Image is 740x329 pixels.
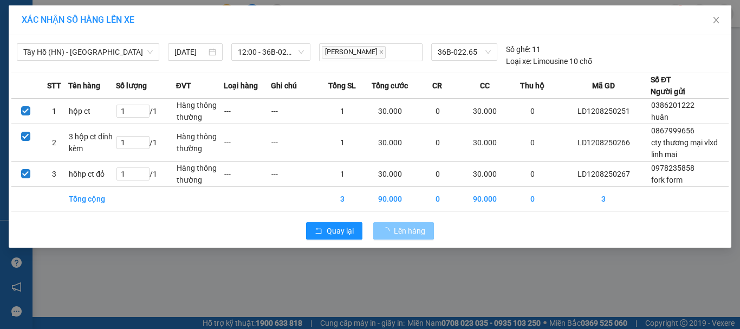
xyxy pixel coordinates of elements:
div: 11 [506,43,541,55]
strong: PHIẾU GỬI HÀNG [113,23,200,35]
td: 30.000 [462,124,509,162]
td: 30.000 [366,162,414,187]
strong: Hotline : 0889 23 23 23 [121,37,192,45]
td: / 1 [116,162,176,187]
span: cty thương mại vlxd linh mai [651,138,718,159]
strong: : [DOMAIN_NAME] [108,47,204,57]
span: STT [47,80,61,92]
span: Loại xe: [506,55,531,67]
td: LD1208250266 [556,124,651,162]
td: 0 [414,187,462,211]
td: 3 [556,187,651,211]
td: --- [271,162,319,187]
td: --- [224,124,271,162]
span: Tây Hồ (HN) - Thanh Hóa [23,44,153,60]
td: --- [224,162,271,187]
strong: Người gửi: [11,79,44,87]
span: Lasi House Linh Đam [44,63,139,74]
span: rollback [315,227,322,236]
span: huân [651,113,668,121]
span: ĐVT [176,80,191,92]
span: close [379,49,384,55]
td: 90.000 [462,187,509,211]
td: 3 hộp ct dính kèm [68,124,116,162]
td: / 1 [116,99,176,124]
td: 30.000 [462,99,509,124]
td: 3 [40,162,69,187]
td: 30.000 [366,124,414,162]
td: 1 [319,99,366,124]
span: loading [382,227,394,235]
span: CR [432,80,442,92]
td: --- [224,99,271,124]
span: CC [480,80,490,92]
td: hộp ct [68,99,116,124]
td: Hàng thông thường [176,162,224,187]
strong: CÔNG TY TNHH VĨNH QUANG [83,10,230,21]
div: Limousine 10 chỗ [506,55,592,67]
td: 1 [319,124,366,162]
button: rollbackQuay lại [306,222,362,240]
span: 0978235858 [651,164,694,172]
span: 36B-022.65 [438,44,491,60]
span: Quay lại [327,225,354,237]
td: 90.000 [366,187,414,211]
span: Website [108,49,134,57]
span: 12:00 - 36B-022.65 [238,44,304,60]
span: Loại hàng [224,80,258,92]
td: Tổng cộng [68,187,116,211]
span: Mã GD [592,80,615,92]
span: 0386201222 [651,101,694,109]
span: Tổng cước [372,80,408,92]
td: 0 [414,124,462,162]
td: 30.000 [366,99,414,124]
button: Lên hàng [373,222,434,240]
td: 0 [509,124,556,162]
td: 3 [319,187,366,211]
td: 0 [509,99,556,124]
td: LD1208250267 [556,162,651,187]
img: logo [7,10,53,56]
button: Close [701,5,731,36]
span: fork form [651,176,683,184]
span: Số ghế: [506,43,530,55]
span: close [712,16,720,24]
td: 0 [509,187,556,211]
span: VP gửi: [12,63,139,74]
td: 2 [40,124,69,162]
span: Thu hộ [520,80,544,92]
span: Ghi chú [271,80,297,92]
td: LD1208250251 [556,99,651,124]
span: fork form [46,79,76,87]
td: 30.000 [462,162,509,187]
td: 0 [414,99,462,124]
input: 12/08/2025 [174,46,206,58]
span: [PERSON_NAME] [322,46,386,59]
td: 0 [509,162,556,187]
span: Lên hàng [394,225,425,237]
div: Số ĐT Người gửi [651,74,685,98]
span: Số lượng [116,80,147,92]
td: Hàng thông thường [176,99,224,124]
td: 1 [319,162,366,187]
span: 0867999656 [651,126,694,135]
td: 0 [414,162,462,187]
span: Tên hàng [68,80,100,92]
span: XÁC NHẬN SỐ HÀNG LÊN XE [22,15,134,25]
td: hôhp ct đỏ [68,162,116,187]
td: Hàng thông thường [176,124,224,162]
td: --- [271,99,319,124]
td: 1 [40,99,69,124]
span: Tổng SL [328,80,356,92]
td: --- [271,124,319,162]
td: / 1 [116,124,176,162]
